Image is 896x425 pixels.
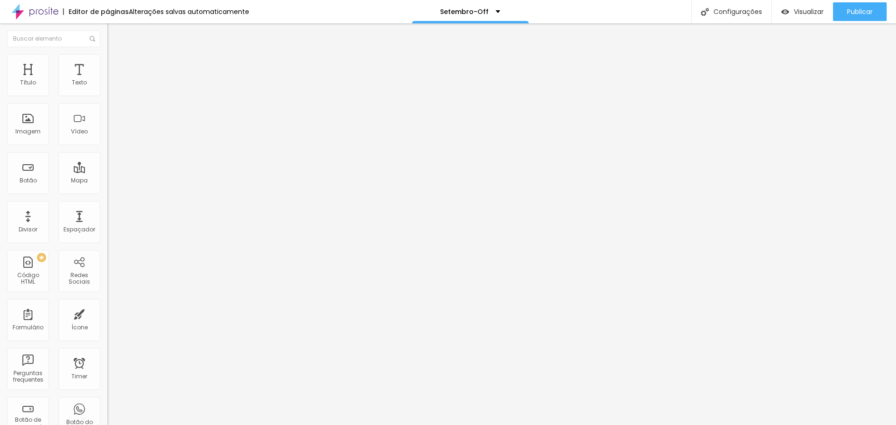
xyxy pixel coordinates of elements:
div: Espaçador [63,226,95,233]
button: Visualizar [772,2,833,21]
button: Publicar [833,2,887,21]
div: Mapa [71,177,88,184]
div: Perguntas frequentes [9,370,46,383]
div: Texto [72,79,87,86]
span: Publicar [847,8,873,15]
div: Vídeo [71,128,88,135]
input: Buscar elemento [7,30,100,47]
div: Botão [20,177,37,184]
div: Editor de páginas [63,8,129,15]
div: Formulário [13,324,43,331]
img: view-1.svg [781,8,789,16]
p: Setembro-Off [440,8,489,15]
div: Divisor [19,226,37,233]
img: Icone [90,36,95,42]
div: Título [20,79,36,86]
iframe: Editor [107,23,896,425]
span: Visualizar [794,8,824,15]
div: Imagem [15,128,41,135]
div: Redes Sociais [61,272,98,286]
div: Timer [71,373,87,380]
img: Icone [701,8,709,16]
div: Código HTML [9,272,46,286]
div: Ícone [71,324,88,331]
div: Alterações salvas automaticamente [129,8,249,15]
